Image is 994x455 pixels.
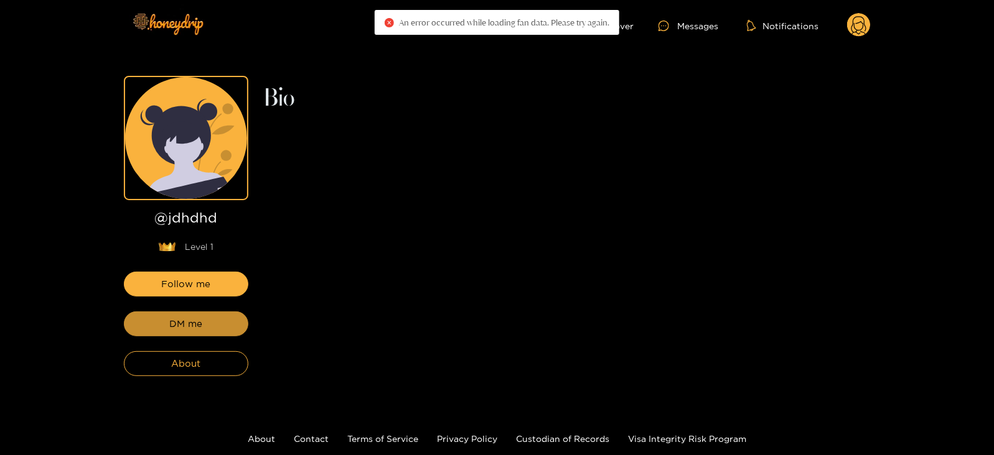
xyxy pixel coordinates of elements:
a: Contact [294,434,329,443]
button: Notifications [743,19,822,32]
span: DM me [169,316,202,331]
a: Privacy Policy [437,434,497,443]
a: Custodian of Records [516,434,609,443]
button: Follow me [124,272,248,296]
a: Terms of Service [347,434,418,443]
span: Level 1 [185,241,214,253]
img: lavel grade [158,242,176,252]
h1: @ jdhdhd [124,210,248,231]
h2: Bio [263,88,871,109]
span: close-circle [385,18,394,27]
button: DM me [124,311,248,336]
a: About [248,434,275,443]
a: Visa Integrity Risk Program [628,434,746,443]
span: Follow me [161,277,210,292]
button: About [124,351,248,376]
div: Messages [659,19,718,33]
span: About [171,356,200,371]
span: An error occurred while loading fan data. Please try again. [399,17,609,27]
